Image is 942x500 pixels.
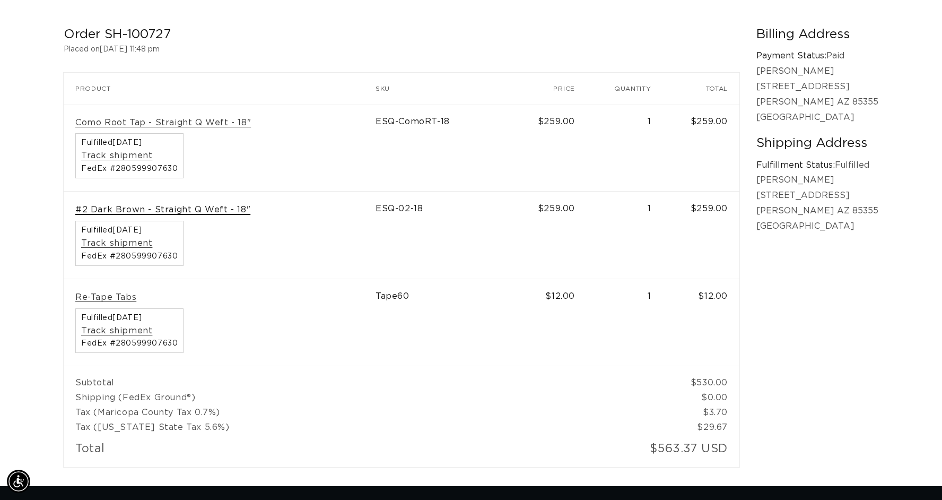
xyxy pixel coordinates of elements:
[64,405,662,420] td: Tax (Maricopa County Tax 0.7%)
[756,64,878,125] p: [PERSON_NAME] [STREET_ADDRESS] [PERSON_NAME] AZ 85355 [GEOGRAPHIC_DATA]
[538,117,575,126] span: $259.00
[662,420,739,435] td: $29.67
[81,150,152,161] a: Track shipment
[112,139,142,146] time: [DATE]
[81,253,178,260] span: FedEx #280599907630
[112,227,142,234] time: [DATE]
[662,192,739,279] td: $259.00
[100,46,160,53] time: [DATE] 11:48 pm
[81,238,152,249] a: Track shipment
[64,366,662,390] td: Subtotal
[889,449,942,500] iframe: Chat Widget
[587,279,663,366] td: 1
[587,192,663,279] td: 1
[662,405,739,420] td: $3.70
[64,435,587,467] td: Total
[112,314,142,322] time: [DATE]
[81,325,152,337] a: Track shipment
[538,204,575,213] span: $259.00
[662,390,739,405] td: $0.00
[81,139,178,146] span: Fulfilled
[75,292,136,303] a: Re-Tape Tabs
[587,73,663,105] th: Quantity
[75,204,250,215] a: #2 Dark Brown - Straight Q Weft - 18"
[81,165,178,173] span: FedEx #280599907630
[81,340,178,347] span: FedEx #280599907630
[662,105,739,192] td: $259.00
[662,73,739,105] th: Total
[64,390,662,405] td: Shipping (FedEx Ground®)
[510,73,586,105] th: Price
[376,73,510,105] th: SKU
[64,27,739,43] h2: Order SH-100727
[376,105,510,192] td: ESQ-ComoRT-18
[64,73,376,105] th: Product
[81,227,178,234] span: Fulfilled
[587,105,663,192] td: 1
[756,161,835,169] strong: Fulfillment Status:
[662,279,739,366] td: $12.00
[81,314,178,322] span: Fulfilled
[545,292,575,300] span: $12.00
[376,192,510,279] td: ESQ-02-18
[587,435,739,467] td: $563.37 USD
[756,27,878,43] h2: Billing Address
[376,279,510,366] td: Tape60
[756,51,826,60] strong: Payment Status:
[64,420,662,435] td: Tax ([US_STATE] State Tax 5.6%)
[7,470,30,493] div: Accessibility Menu
[75,117,251,128] a: Como Root Tap - Straight Q Weft - 18"
[756,158,878,173] p: Fulfilled
[64,43,739,56] p: Placed on
[756,173,878,234] p: [PERSON_NAME] [STREET_ADDRESS] [PERSON_NAME] AZ 85355 [GEOGRAPHIC_DATA]
[756,48,878,64] p: Paid
[756,135,878,152] h2: Shipping Address
[662,366,739,390] td: $530.00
